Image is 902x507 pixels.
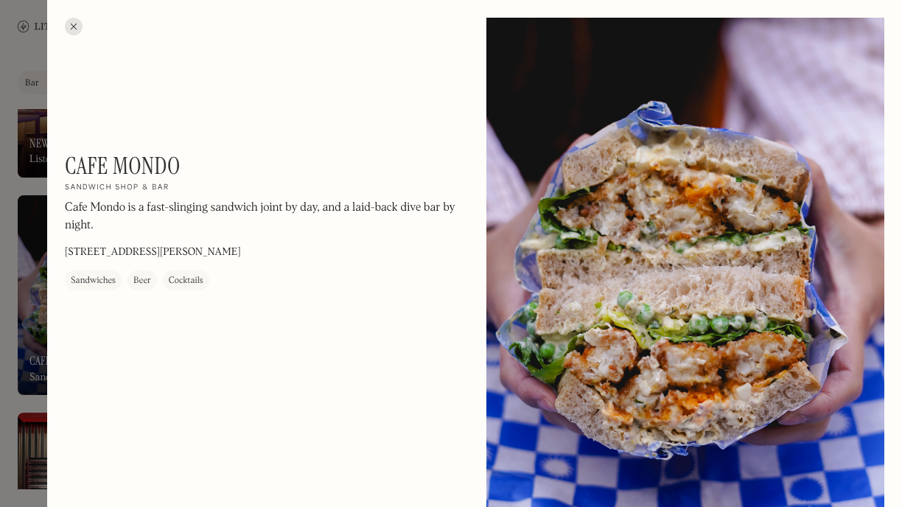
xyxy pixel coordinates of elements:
[133,274,151,289] div: Beer
[65,200,463,235] p: Cafe Mondo is a fast-slinging sandwich joint by day, and a laid-back dive bar by night.
[65,152,181,180] h1: Cafe Mondo
[71,274,116,289] div: Sandwiches
[169,274,203,289] div: Cocktails
[65,183,169,194] h2: Sandwich shop & bar
[65,245,241,261] p: [STREET_ADDRESS][PERSON_NAME]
